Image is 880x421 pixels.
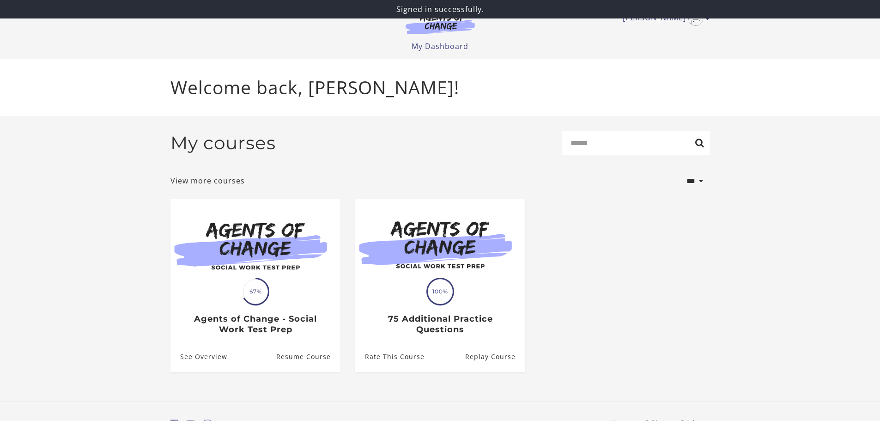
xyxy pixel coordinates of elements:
[396,13,485,34] img: Agents of Change Logo
[243,279,268,304] span: 67%
[170,132,276,154] h2: My courses
[355,342,425,372] a: 75 Additional Practice Questions: Rate This Course
[170,175,245,186] a: View more courses
[465,342,525,372] a: 75 Additional Practice Questions: Resume Course
[365,314,515,335] h3: 75 Additional Practice Questions
[276,342,340,372] a: Agents of Change - Social Work Test Prep: Resume Course
[170,342,227,372] a: Agents of Change - Social Work Test Prep: See Overview
[428,279,453,304] span: 100%
[4,4,876,15] p: Signed in successfully.
[623,11,705,26] a: Toggle menu
[412,41,468,51] a: My Dashboard
[180,314,330,335] h3: Agents of Change - Social Work Test Prep
[170,74,710,101] p: Welcome back, [PERSON_NAME]!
